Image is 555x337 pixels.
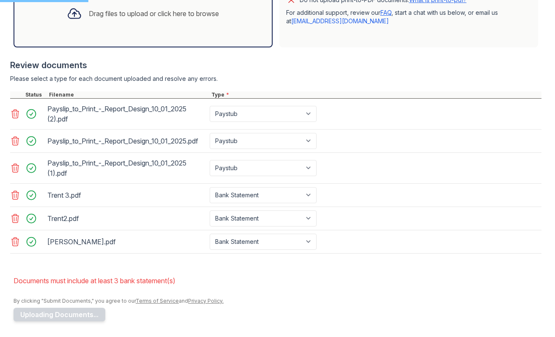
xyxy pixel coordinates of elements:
div: Payslip_to_Print_-_Report_Design_10_01_2025.pdf [47,134,206,148]
div: Trent2.pdf [47,212,206,225]
div: Type [210,91,541,98]
a: Terms of Service [136,298,179,304]
div: Status [24,91,47,98]
p: For additional support, review our , start a chat with us below, or email us at [286,8,532,25]
div: Trent 3.pdf [47,188,206,202]
a: FAQ [380,9,391,16]
div: Drag files to upload or click here to browse [89,8,219,19]
div: [PERSON_NAME].pdf [47,235,206,249]
div: Payslip_to_Print_-_Report_Design_10_01_2025 (1).pdf [47,156,206,180]
div: Review documents [10,59,541,71]
a: [EMAIL_ADDRESS][DOMAIN_NAME] [291,17,389,25]
div: Filename [47,91,210,98]
div: Please select a type for each document uploaded and resolve any errors. [10,75,541,83]
div: Payslip_to_Print_-_Report_Design_10_01_2025 (2).pdf [47,102,206,126]
button: Uploading Documents... [14,308,105,321]
li: Documents must include at least 3 bank statement(s) [14,272,541,289]
a: Privacy Policy. [188,298,224,304]
div: By clicking "Submit Documents," you agree to our and [14,298,541,304]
